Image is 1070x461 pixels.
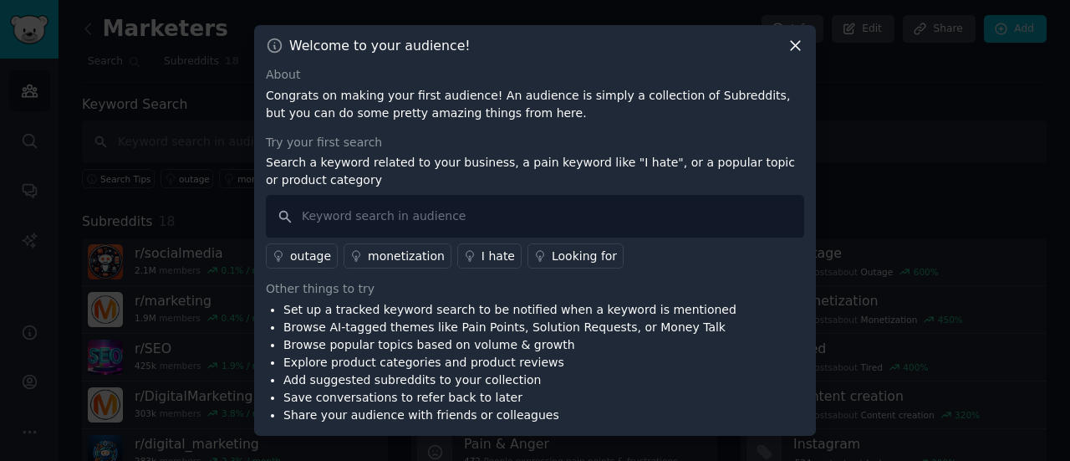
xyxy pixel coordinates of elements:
li: Set up a tracked keyword search to be notified when a keyword is mentioned [283,301,736,319]
div: outage [290,248,331,265]
div: monetization [368,248,445,265]
li: Browse AI-tagged themes like Pain Points, Solution Requests, or Money Talk [283,319,736,336]
p: Search a keyword related to your business, a pain keyword like "I hate", or a popular topic or pr... [266,154,804,189]
div: Looking for [552,248,617,265]
div: Other things to try [266,280,804,298]
li: Add suggested subreddits to your collection [283,371,736,389]
li: Browse popular topics based on volume & growth [283,336,736,354]
li: Save conversations to refer back to later [283,389,736,407]
h3: Welcome to your audience! [289,37,471,54]
a: outage [266,243,338,269]
li: Explore product categories and product reviews [283,354,736,371]
div: About [266,66,804,84]
div: Try your first search [266,134,804,151]
a: monetization [344,243,451,269]
input: Keyword search in audience [266,195,804,238]
a: I hate [457,243,522,269]
p: Congrats on making your first audience! An audience is simply a collection of Subreddits, but you... [266,87,804,122]
li: Share your audience with friends or colleagues [283,407,736,424]
div: I hate [481,248,515,265]
a: Looking for [527,243,624,269]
